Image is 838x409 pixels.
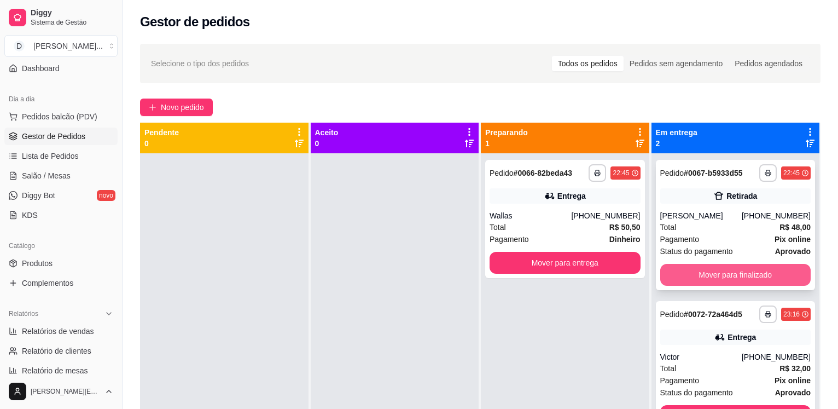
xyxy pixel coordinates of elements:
[144,138,179,149] p: 0
[22,210,38,221] span: KDS
[33,41,103,51] div: [PERSON_NAME] ...
[490,233,529,245] span: Pagamento
[161,101,204,113] span: Novo pedido
[4,4,118,31] a: DiggySistema de Gestão
[660,245,733,257] span: Status do pagamento
[4,237,118,255] div: Catálogo
[613,169,629,177] div: 22:45
[4,322,118,340] a: Relatórios de vendas
[14,41,25,51] span: D
[4,147,118,165] a: Lista de Pedidos
[22,345,91,356] span: Relatório de clientes
[490,169,514,177] span: Pedido
[779,223,811,232] strong: R$ 48,00
[660,387,733,399] span: Status do pagamento
[660,233,700,245] span: Pagamento
[660,221,677,233] span: Total
[4,35,118,57] button: Select a team
[4,60,118,77] a: Dashboard
[4,362,118,379] a: Relatório de mesas
[660,264,811,286] button: Mover para finalizado
[140,99,213,116] button: Novo pedido
[4,274,118,292] a: Complementos
[4,90,118,108] div: Dia a dia
[31,387,100,396] span: [PERSON_NAME][EMAIL_ADDRESS][DOMAIN_NAME]
[779,364,811,373] strong: R$ 32,00
[4,108,118,125] button: Pedidos balcão (PDV)
[557,191,586,201] div: Entrega
[31,8,113,18] span: Diggy
[775,388,811,397] strong: aprovado
[22,326,94,337] span: Relatórios de vendas
[726,191,757,201] div: Retirada
[4,128,118,145] a: Gestor de Pedidos
[783,310,800,319] div: 23:16
[660,310,684,319] span: Pedido
[742,352,811,362] div: [PHONE_NUMBER]
[490,252,641,274] button: Mover para entrega
[660,362,677,375] span: Total
[4,187,118,204] a: Diggy Botnovo
[4,255,118,272] a: Produtos
[775,376,811,385] strong: Pix online
[151,57,249,70] span: Selecione o tipo dos pedidos
[22,151,79,162] span: Lista de Pedidos
[609,235,641,244] strong: Dinheiro
[22,63,60,74] span: Dashboard
[4,167,118,185] a: Salão / Mesas
[660,352,742,362] div: Victor
[22,111,97,122] span: Pedidos balcão (PDV)
[315,138,339,149] p: 0
[31,18,113,27] span: Sistema de Gestão
[684,169,742,177] strong: # 0067-b5933d55
[775,247,811,256] strong: aprovado
[22,258,53,269] span: Produtos
[775,235,811,244] strong: Pix online
[656,138,697,149] p: 2
[490,221,506,233] span: Total
[22,131,85,142] span: Gestor de Pedidos
[656,127,697,138] p: Em entrega
[4,206,118,224] a: KDS
[22,190,55,201] span: Diggy Bot
[485,138,528,149] p: 1
[728,332,756,343] div: Entrega
[624,56,729,71] div: Pedidos sem agendamento
[684,310,742,319] strong: # 0072-72a464d5
[22,365,88,376] span: Relatório de mesas
[660,169,684,177] span: Pedido
[552,56,624,71] div: Todos os pedidos
[490,210,571,221] div: Wallas
[742,210,811,221] div: [PHONE_NUMBER]
[4,342,118,360] a: Relatório de clientes
[514,169,572,177] strong: # 0066-82beda43
[144,127,179,138] p: Pendente
[609,223,641,232] strong: R$ 50,50
[4,378,118,405] button: [PERSON_NAME][EMAIL_ADDRESS][DOMAIN_NAME]
[22,278,73,289] span: Complementos
[140,13,250,31] h2: Gestor de pedidos
[315,127,339,138] p: Aceito
[571,210,640,221] div: [PHONE_NUMBER]
[660,375,700,387] span: Pagamento
[22,170,71,181] span: Salão / Mesas
[485,127,528,138] p: Preparando
[660,210,742,221] div: [PERSON_NAME]
[149,103,156,111] span: plus
[9,309,38,318] span: Relatórios
[783,169,800,177] div: 22:45
[729,56,808,71] div: Pedidos agendados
